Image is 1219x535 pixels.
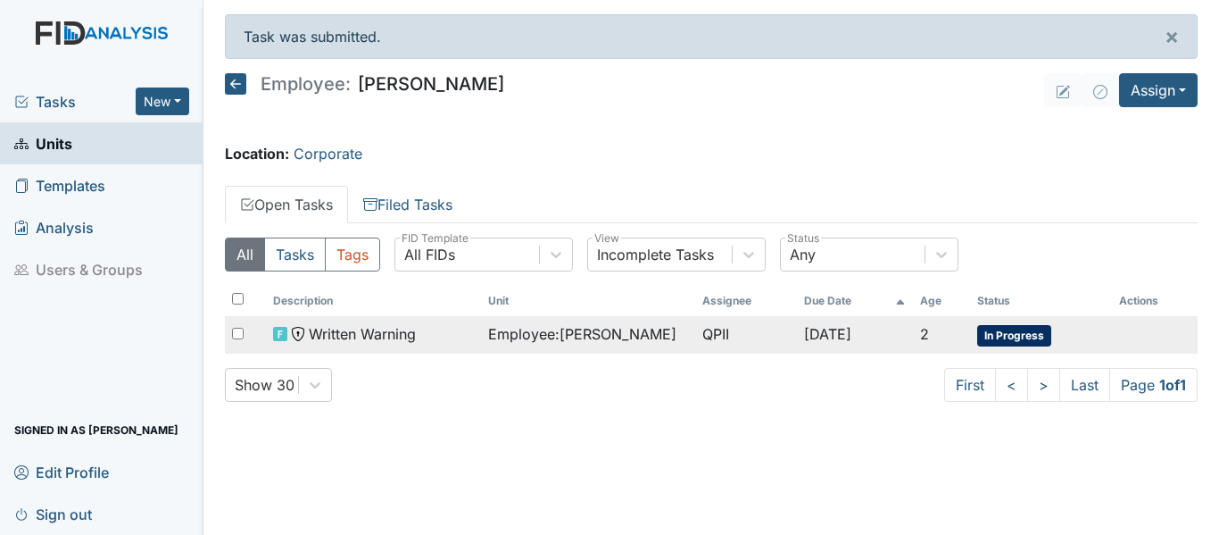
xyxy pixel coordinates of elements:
[325,238,380,272] button: Tags
[913,286,970,316] th: Toggle SortBy
[294,145,362,163] a: Corporate
[261,75,351,93] span: Employee:
[404,244,455,265] div: All FIDs
[995,368,1028,402] a: <
[804,325,851,343] span: [DATE]
[266,286,481,316] th: Toggle SortBy
[695,286,797,316] th: Assignee
[1027,368,1060,402] a: >
[225,238,380,272] div: Type filter
[14,130,72,157] span: Units
[232,293,244,305] input: Toggle All Rows Selected
[225,73,504,95] h5: [PERSON_NAME]
[977,325,1051,347] span: In Progress
[1059,368,1110,402] a: Last
[14,171,105,199] span: Templates
[920,325,929,343] span: 2
[136,88,189,115] button: New
[309,323,416,345] span: Written Warning
[264,238,326,272] button: Tasks
[14,458,109,486] span: Edit Profile
[235,374,294,396] div: Show 30
[695,316,797,354] td: QPII
[944,368,996,402] a: First
[225,186,348,223] a: Open Tasks
[1109,368,1198,402] span: Page
[1159,376,1186,394] strong: 1 of 1
[14,500,92,528] span: Sign out
[790,244,816,265] div: Any
[1147,15,1197,58] button: ×
[14,416,178,444] span: Signed in as [PERSON_NAME]
[225,238,265,272] button: All
[225,14,1198,59] div: Task was submitted.
[14,213,94,241] span: Analysis
[797,286,913,316] th: Toggle SortBy
[488,323,676,345] span: Employee : [PERSON_NAME]
[597,244,714,265] div: Incomplete Tasks
[1112,286,1198,316] th: Actions
[225,145,289,163] strong: Location:
[1165,23,1179,49] span: ×
[348,186,468,223] a: Filed Tasks
[14,91,136,113] a: Tasks
[225,238,1198,402] div: Open Tasks
[944,368,1198,402] nav: task-pagination
[970,286,1112,316] th: Toggle SortBy
[1119,73,1198,107] button: Assign
[481,286,696,316] th: Toggle SortBy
